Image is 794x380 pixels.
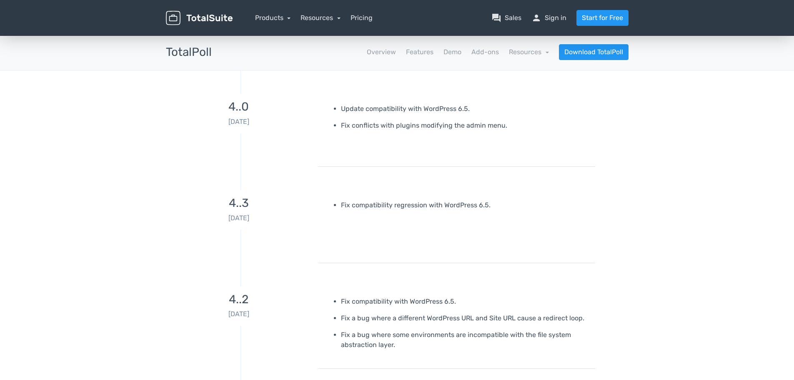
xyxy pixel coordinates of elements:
[531,13,566,23] a: personSign in
[255,14,291,22] a: Products
[471,47,499,57] a: Add-ons
[166,46,212,59] h3: TotalPoll
[166,11,233,25] img: TotalSuite for WordPress
[166,197,312,210] h3: 4..3
[576,10,629,26] a: Start for Free
[341,330,589,350] p: Fix a bug where some environments are incompatible with the file system abstraction layer.
[341,313,589,323] p: Fix a bug where a different WordPress URL and Site URL cause a redirect loop.
[341,104,589,114] p: Update compatibility with WordPress 6.5.
[531,13,541,23] span: person
[491,13,501,23] span: question_answer
[301,14,341,22] a: Resources
[406,47,433,57] a: Features
[351,13,373,23] a: Pricing
[166,101,312,113] h3: 4..0
[443,47,461,57] a: Demo
[166,293,312,306] h3: 4..2
[341,200,589,210] p: Fix compatibility regression with WordPress 6.5.
[341,297,589,307] p: Fix compatibility with WordPress 6.5.
[367,47,396,57] a: Overview
[166,309,312,319] p: [DATE]
[491,13,521,23] a: question_answerSales
[509,48,549,56] a: Resources
[166,117,312,127] p: [DATE]
[166,213,312,223] p: [DATE]
[559,44,629,60] a: Download TotalPoll
[341,121,589,131] p: Fix conflicts with plugins modifying the admin menu.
